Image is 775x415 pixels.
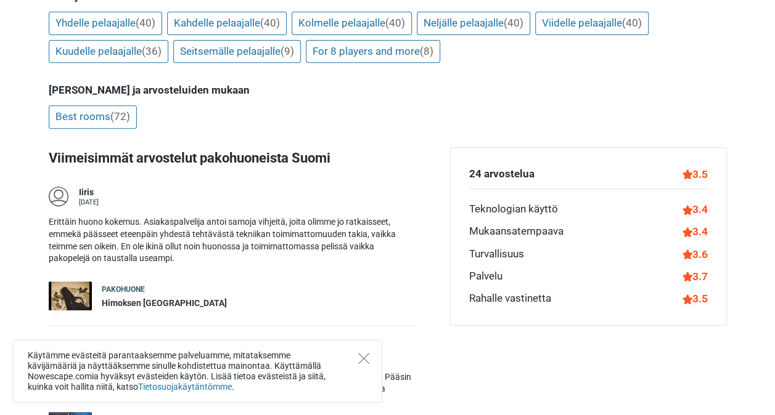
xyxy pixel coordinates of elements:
[142,45,162,57] span: (36)
[102,284,227,295] div: Pakohuone
[138,382,232,392] a: Tietosuojakäytäntömme
[12,340,382,403] div: Käytämme evästeitä parantaaksemme palveluamme, mitataksemme kävijämääriä ja näyttääksemme sinulle...
[306,40,440,63] a: For 8 players and more(8)
[49,216,416,264] p: Erittäin huono kokemus. Asiakaspalvelija antoi samoja vihjeitä, joita olimme jo ratkaisseet, emme...
[167,12,287,35] a: Kahdelle pelaajalle(40)
[136,17,155,29] span: (40)
[358,353,369,364] button: Close
[683,268,708,284] div: 3.7
[683,246,708,262] div: 3.6
[469,291,551,307] div: Rahalle vastinetta
[535,12,649,35] a: Viidelle pelaajalle(40)
[622,17,642,29] span: (40)
[281,45,294,57] span: (9)
[504,17,523,29] span: (40)
[683,291,708,307] div: 3.5
[469,224,564,240] div: Mukaansatempaava
[683,201,708,217] div: 3.4
[49,281,416,310] a: Himoksen Uumenissa Pakohuone Himoksen [GEOGRAPHIC_DATA]
[173,40,301,63] a: Seitsemälle pelaajalle(9)
[49,12,162,35] a: Yhdelle pelaajalle(40)
[469,166,535,182] div: 24 arvostelua
[683,166,708,182] div: 3.5
[469,268,502,284] div: Palvelu
[469,201,558,217] div: Teknologian käyttö
[79,199,99,206] div: [DATE]
[49,105,137,129] a: Best rooms(72)
[49,147,440,169] h3: Viimeisimmät arvostelut pakohuoneista Suomi
[49,281,92,310] img: Himoksen Uumenissa
[102,297,227,310] div: Himoksen [GEOGRAPHIC_DATA]
[683,224,708,240] div: 3.4
[292,12,412,35] a: Kolmelle pelaajalle(40)
[385,17,405,29] span: (40)
[49,40,168,63] a: Kuudelle pelaajalle(36)
[260,17,280,29] span: (40)
[110,110,130,123] span: (72)
[79,187,99,199] div: Iiris
[417,12,530,35] a: Neljälle pelaajalle(40)
[420,45,433,57] span: (8)
[49,84,727,96] h5: [PERSON_NAME] ja arvosteluiden mukaan
[469,246,524,262] div: Turvallisuus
